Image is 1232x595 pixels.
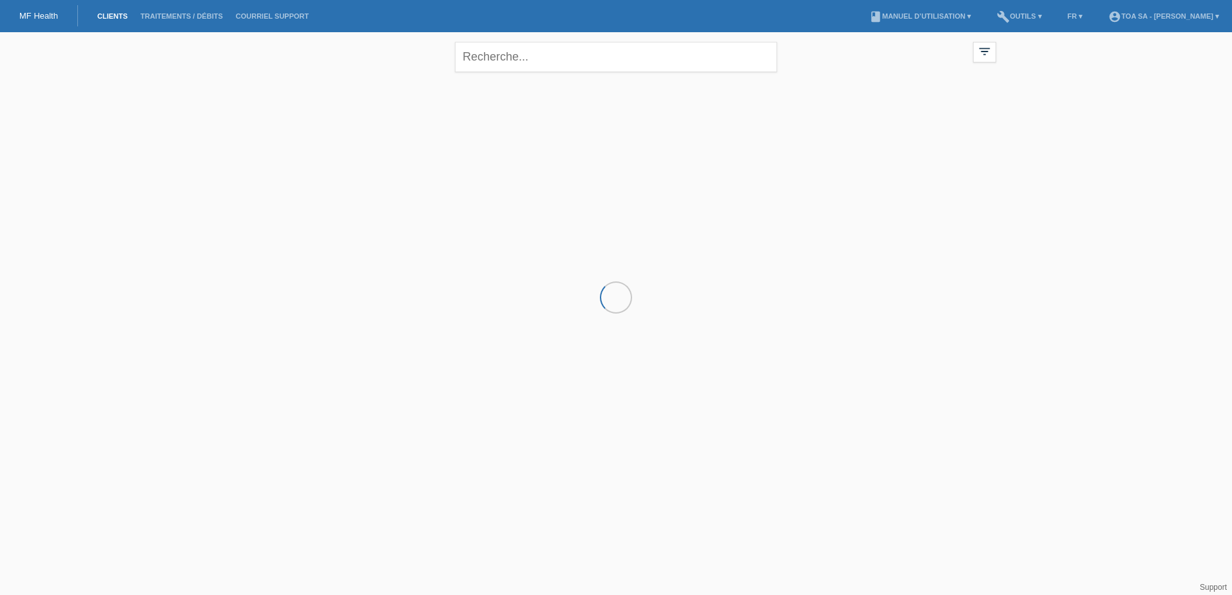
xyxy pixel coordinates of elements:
i: filter_list [977,44,992,59]
a: MF Health [19,11,58,21]
a: bookManuel d’utilisation ▾ [863,12,977,20]
input: Recherche... [455,42,777,72]
a: Clients [91,12,134,20]
a: FR ▾ [1061,12,1090,20]
i: account_circle [1108,10,1121,23]
a: account_circleTOA SA - [PERSON_NAME] ▾ [1102,12,1226,20]
i: build [997,10,1010,23]
a: buildOutils ▾ [990,12,1048,20]
i: book [869,10,882,23]
a: Courriel Support [229,12,315,20]
a: Support [1200,583,1227,592]
a: Traitements / débits [134,12,229,20]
